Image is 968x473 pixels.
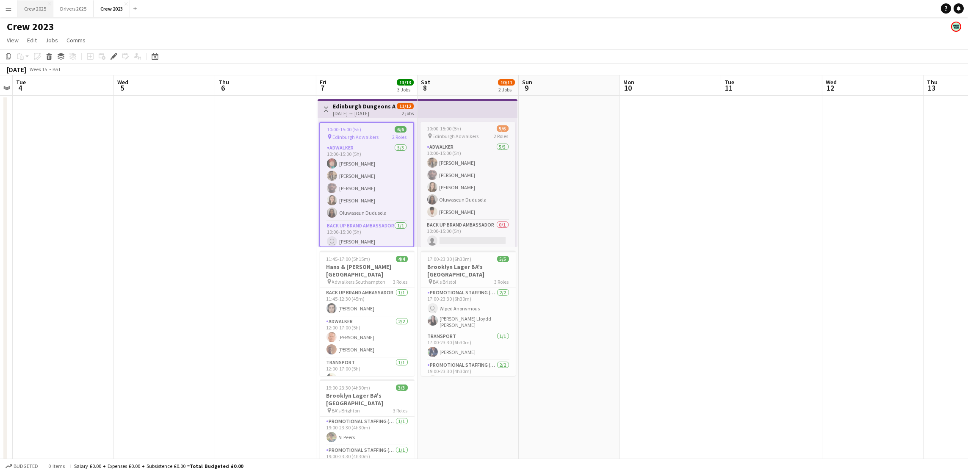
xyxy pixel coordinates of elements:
span: 6 [217,83,229,93]
span: 11:45-17:00 (5h15m) [326,256,371,262]
span: Adwalkers Southampton [332,279,386,285]
span: Thu [927,78,938,86]
span: Budgeted [14,463,38,469]
span: 3 Roles [495,279,509,285]
span: 4/4 [396,256,408,262]
span: 10 [622,83,634,93]
h1: Crew 2023 [7,20,54,33]
span: 3 Roles [393,279,408,285]
span: 5/5 [497,256,509,262]
span: Fri [320,78,326,86]
span: BA's Bristol [433,279,456,285]
button: Budgeted [4,462,39,471]
span: Sun [522,78,532,86]
button: Drivers 2025 [53,0,94,17]
span: 0 items [47,463,67,469]
app-card-role: Transport1/112:00-17:00 (5h)Z Afram [320,358,415,387]
span: 2 Roles [392,134,407,140]
span: 17:00-23:30 (6h30m) [428,256,472,262]
a: Comms [63,35,89,46]
span: 12 [824,83,837,93]
span: 10:00-15:00 (5h) [427,125,462,132]
span: Thu [218,78,229,86]
span: 5/6 [497,125,509,132]
app-job-card: 10:00-15:00 (5h)6/6 Edinburgh Adwalkers2 RolesAdwalker5/510:00-15:00 (5h)[PERSON_NAME][PERSON_NAM... [319,122,414,247]
button: Crew 2025 [17,0,53,17]
span: 11/12 [397,103,414,109]
span: 6/6 [395,126,407,133]
app-card-role: Transport1/117:00-23:30 (6h30m)[PERSON_NAME] [421,332,516,360]
span: Total Budgeted £0.00 [190,463,243,469]
span: 11 [723,83,734,93]
span: Jobs [45,36,58,44]
span: 9 [521,83,532,93]
span: 13 [926,83,938,93]
div: [DATE] [7,65,26,74]
span: Edinburgh Adwalkers [332,134,379,140]
app-job-card: 11:45-17:00 (5h15m)4/4Hans & [PERSON_NAME] [GEOGRAPHIC_DATA] Adwalkers Southampton3 RolesBack Up ... [320,251,415,376]
span: View [7,36,19,44]
app-card-role: Promotional Staffing (Team Leader)2/217:00-23:30 (6h30m) Wiped Anonymous[PERSON_NAME] Lloydd-[PER... [421,288,516,332]
span: Sat [421,78,430,86]
span: Tue [16,78,26,86]
div: 2 jobs [402,109,414,116]
app-card-role: Adwalker5/510:00-15:00 (5h)[PERSON_NAME][PERSON_NAME][PERSON_NAME]Oluwaseun Dudusola[PERSON_NAME] [420,142,515,220]
span: 8 [420,83,430,93]
span: 2 Roles [494,133,509,139]
div: BST [53,66,61,72]
span: 19:00-23:30 (4h30m) [326,384,371,391]
span: Edinburgh Adwalkers [433,133,479,139]
span: Comms [66,36,86,44]
div: 2 Jobs [498,86,514,93]
span: Tue [725,78,734,86]
h3: Brooklyn Lager BA's [GEOGRAPHIC_DATA] [421,263,516,278]
app-card-role: Back Up Brand Ambassador1/110:00-15:00 (5h) [PERSON_NAME] [320,221,413,250]
span: 5 [116,83,128,93]
span: BA's Brighton [332,407,360,414]
app-card-role: Back Up Brand Ambassador0/110:00-15:00 (5h) [420,220,515,249]
div: [DATE] → [DATE] [333,110,396,116]
span: 3 Roles [393,407,408,414]
app-job-card: 17:00-23:30 (6h30m)5/5Brooklyn Lager BA's [GEOGRAPHIC_DATA] BA's Bristol3 RolesPromotional Staffi... [421,251,516,376]
app-job-card: 10:00-15:00 (5h)5/6 Edinburgh Adwalkers2 RolesAdwalker5/510:00-15:00 (5h)[PERSON_NAME][PERSON_NAM... [420,122,515,247]
span: 10:00-15:00 (5h) [327,126,361,133]
h3: Edinburgh Dungeons Adwalkers [333,102,396,110]
div: Salary £0.00 + Expenses £0.00 + Subsistence £0.00 = [74,463,243,469]
span: 13/13 [397,79,414,86]
span: Mon [623,78,634,86]
app-card-role: Back Up Brand Ambassador1/111:45-12:30 (45m)[PERSON_NAME] [320,288,415,317]
button: Crew 2023 [94,0,130,17]
span: Edit [27,36,37,44]
a: View [3,35,22,46]
span: Wed [117,78,128,86]
app-card-role: Promotional Staffing (Brand Ambassadors)1/119:00-23:30 (4h30m)Al Peers [320,417,415,445]
span: Wed [826,78,837,86]
app-card-role: Promotional Staffing (Brand Ambassadors)2/219:00-23:30 (4h30m) [421,360,516,401]
h3: Brooklyn Lager BA's [GEOGRAPHIC_DATA] [320,392,415,407]
div: 3 Jobs [397,86,413,93]
span: 3/3 [396,384,408,391]
app-card-role: Adwalker2/212:00-17:00 (5h)[PERSON_NAME][PERSON_NAME] [320,317,415,358]
a: Jobs [42,35,61,46]
span: 10/11 [498,79,515,86]
span: 7 [318,83,326,93]
app-card-role: Adwalker5/510:00-15:00 (5h)[PERSON_NAME][PERSON_NAME][PERSON_NAME][PERSON_NAME]Oluwaseun Dudusola [320,143,413,221]
a: Edit [24,35,40,46]
span: Week 15 [28,66,49,72]
app-user-avatar: Claire Stewart [951,22,961,32]
h3: Hans & [PERSON_NAME] [GEOGRAPHIC_DATA] [320,263,415,278]
span: 4 [15,83,26,93]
